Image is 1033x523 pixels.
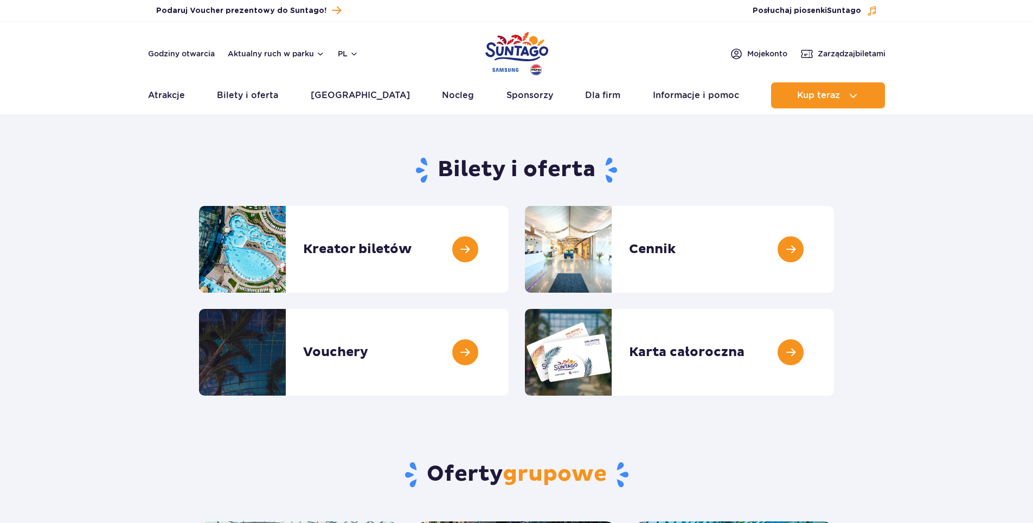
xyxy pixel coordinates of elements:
[753,5,861,16] span: Posłuchaj piosenki
[311,82,410,108] a: [GEOGRAPHIC_DATA]
[199,156,834,184] h1: Bilety i oferta
[797,91,840,100] span: Kup teraz
[818,48,886,59] span: Zarządzaj biletami
[485,27,548,77] a: Park of Poland
[653,82,739,108] a: Informacje i pomoc
[199,461,834,489] h2: Oferty
[503,461,607,488] span: grupowe
[217,82,278,108] a: Bilety i oferta
[753,5,877,16] button: Posłuchaj piosenkiSuntago
[827,7,861,15] span: Suntago
[148,82,185,108] a: Atrakcje
[228,49,325,58] button: Aktualny ruch w parku
[148,48,215,59] a: Godziny otwarcia
[156,5,326,16] span: Podaruj Voucher prezentowy do Suntago!
[338,48,358,59] button: pl
[506,82,553,108] a: Sponsorzy
[771,82,885,108] button: Kup teraz
[747,48,787,59] span: Moje konto
[156,3,341,18] a: Podaruj Voucher prezentowy do Suntago!
[800,47,886,60] a: Zarządzajbiletami
[442,82,474,108] a: Nocleg
[585,82,620,108] a: Dla firm
[730,47,787,60] a: Mojekonto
